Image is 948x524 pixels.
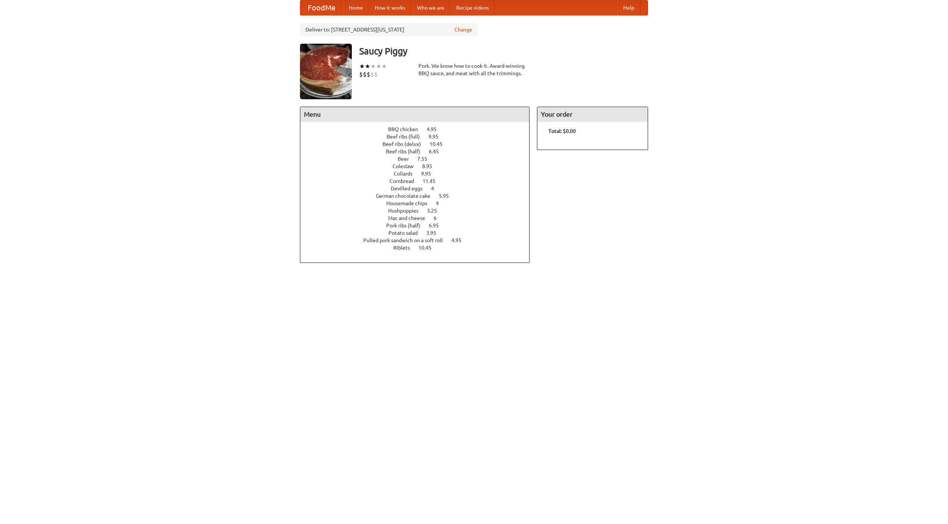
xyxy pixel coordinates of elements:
a: How it works [369,0,411,15]
div: Deliver to: [STREET_ADDRESS][US_STATE] [300,23,478,36]
span: 9.95 [428,134,446,140]
li: $ [359,70,363,79]
a: Beef ribs (full) 9.95 [387,134,452,140]
span: Devilled eggs [391,186,430,191]
span: Pork ribs (half) [386,223,428,228]
a: Riblets 10.45 [393,245,445,251]
span: 3.95 [426,230,444,236]
span: 10.45 [418,245,439,251]
h4: Menu [300,107,529,122]
span: 5.95 [439,193,456,199]
span: 3.25 [427,208,444,214]
span: Beef ribs (delux) [383,141,428,147]
li: ★ [359,62,365,70]
a: Cornbread 11.45 [390,178,449,184]
a: Beef ribs (delux) 10.45 [383,141,456,147]
span: 6.45 [429,148,446,154]
a: Recipe videos [450,0,495,15]
a: Pork ribs (half) 6.95 [386,223,453,228]
span: Housemade chips [386,200,435,206]
span: Cornbread [390,178,421,184]
h4: Your order [537,107,648,122]
span: 9.95 [421,171,438,177]
li: $ [363,70,367,79]
span: Collards [394,171,420,177]
li: ★ [381,62,387,70]
a: Housemade chips 4 [386,200,453,206]
li: $ [374,70,378,79]
a: Mac and cheese 6 [388,215,450,221]
span: Pulled pork sandwich on a soft roll [363,237,450,243]
a: Devilled eggs 4 [391,186,448,191]
a: Change [454,26,472,33]
a: Who we are [411,0,450,15]
span: 4 [431,186,441,191]
span: 11.45 [423,178,443,184]
span: 8.95 [422,163,440,169]
b: Total: $0.00 [548,128,576,134]
li: $ [367,70,370,79]
a: Help [617,0,640,15]
li: $ [370,70,374,79]
span: Riblets [393,245,417,251]
img: angular.jpg [300,44,352,99]
span: BBQ chicken [388,126,425,132]
span: 7.55 [417,156,435,162]
a: Pulled pork sandwich on a soft roll 4.95 [363,237,475,243]
li: ★ [365,62,370,70]
a: German chocolate cake 5.95 [376,193,463,199]
span: Beer [398,156,416,162]
span: 6.95 [429,223,446,228]
div: Pork. We know how to cook it. Award-winning BBQ sauce, and meat with all the trimmings. [418,62,530,77]
span: Beef ribs (half) [386,148,428,154]
a: Coleslaw 8.95 [393,163,446,169]
li: ★ [376,62,381,70]
a: Beef ribs (half) 6.45 [386,148,453,154]
a: Home [343,0,369,15]
span: Mac and cheese [388,215,433,221]
a: BBQ chicken 4.95 [388,126,450,132]
span: Hushpuppies [388,208,426,214]
h3: Saucy Piggy [359,44,648,59]
a: FoodMe [300,0,343,15]
li: ★ [370,62,376,70]
span: Beef ribs (full) [387,134,427,140]
a: Collards 9.95 [394,171,445,177]
span: Coleslaw [393,163,421,169]
a: Potato salad 3.95 [388,230,450,236]
span: Potato salad [388,230,425,236]
span: 4.95 [427,126,444,132]
span: 10.45 [430,141,450,147]
span: 4 [436,200,446,206]
a: Beer 7.55 [398,156,441,162]
a: Hushpuppies 3.25 [388,208,451,214]
span: German chocolate cake [376,193,438,199]
span: 6 [434,215,444,221]
span: 4.95 [451,237,469,243]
